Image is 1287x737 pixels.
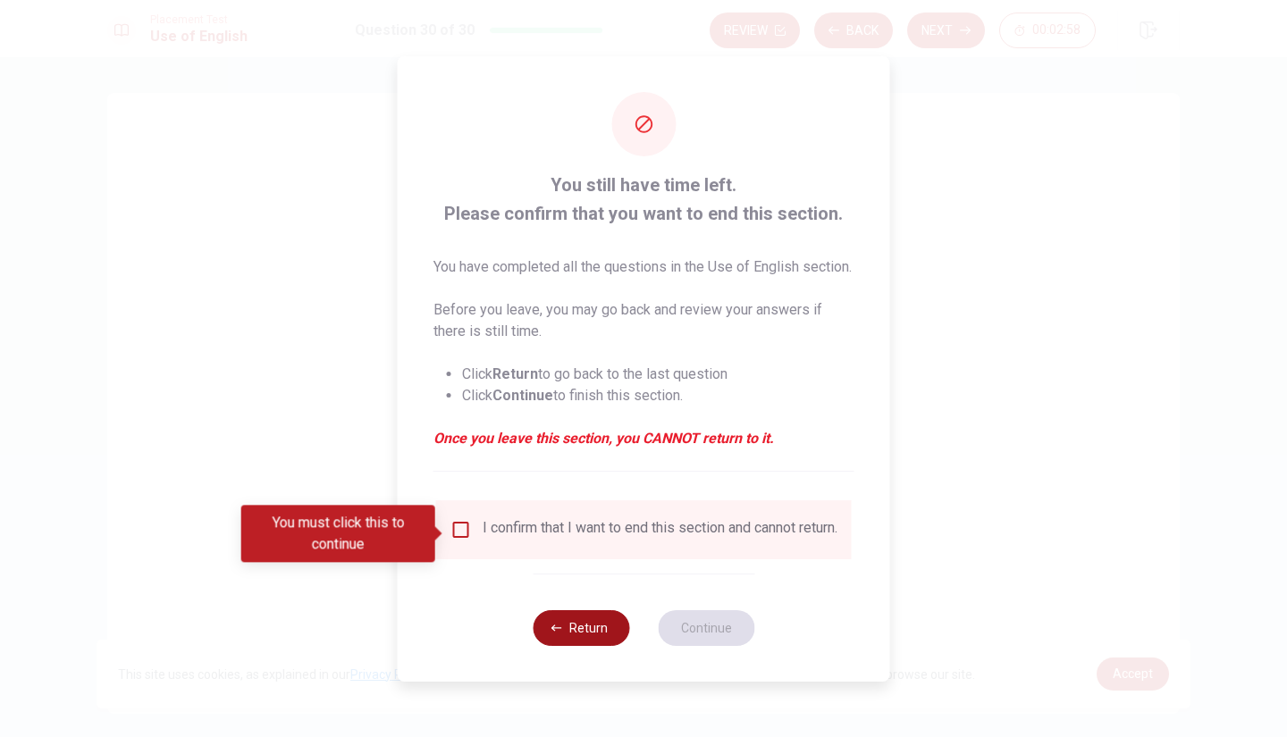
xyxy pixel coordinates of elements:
button: Continue [658,610,754,646]
span: You must click this to continue [450,519,472,540]
div: You must click this to continue [241,505,435,562]
div: I confirm that I want to end this section and cannot return. [483,519,837,540]
li: Click to go back to the last question [462,364,854,385]
p: Before you leave, you may go back and review your answers if there is still time. [433,299,854,342]
strong: Continue [492,387,553,404]
span: You still have time left. Please confirm that you want to end this section. [433,171,854,228]
button: Return [533,610,629,646]
em: Once you leave this section, you CANNOT return to it. [433,428,854,449]
li: Click to finish this section. [462,385,854,406]
strong: Return [492,365,538,382]
p: You have completed all the questions in the Use of English section. [433,256,854,278]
